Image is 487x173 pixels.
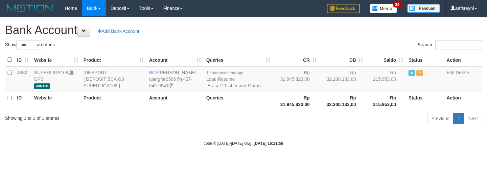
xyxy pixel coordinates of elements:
[204,54,273,66] th: Queries: activate to sort column ascending
[408,70,415,76] span: Active
[177,76,182,82] a: Copy ujangfar0506 to clipboard
[5,40,55,50] label: Show entries
[206,70,243,75] span: 175
[370,4,397,13] img: Button%20Memo.svg
[14,54,32,66] th: ID: activate to sort column ascending
[464,113,482,124] a: Next
[204,141,283,146] small: code © [DATE]-[DATE] dwg |
[149,76,176,82] a: ujangfar0506
[147,92,204,110] th: Account
[435,40,482,50] input: Search:
[206,70,262,88] span: | | |
[447,70,454,75] a: Edit
[204,92,273,110] th: Queries
[14,66,32,92] td: 4882
[32,54,81,66] th: Website: activate to sort column ascending
[94,26,143,37] a: Add Bank Account
[81,54,147,66] th: Product: activate to sort column ascending
[149,70,159,75] span: BCA
[406,92,444,110] th: Status
[366,66,406,92] td: Rp 215.953,00
[147,66,204,92] td: [PERSON_NAME] 427-049-9941
[207,83,232,88] a: EraseTFList
[416,70,423,76] span: Paused
[81,92,147,110] th: Product
[319,54,366,66] th: DB: activate to sort column ascending
[5,24,482,37] h1: Bank Account
[34,83,50,89] span: aaf-128
[169,83,173,88] a: Copy 4270499941 to clipboard
[273,66,319,92] td: Rp 31.945.823,00
[218,76,235,82] a: Resume
[254,141,283,146] strong: [DATE] 16:21:58
[273,54,319,66] th: CR: activate to sort column ascending
[393,2,402,8] span: 34
[32,66,81,92] td: DPS
[453,113,464,124] a: 1
[32,92,81,110] th: Website
[214,71,243,75] span: updated 5 mins ago
[319,92,366,110] th: Rp 32.200.133,00
[456,70,469,75] a: Delete
[81,66,147,92] td: IDNSPORT [ DEPOSIT BCA G3 SUPERLIGA168 ]
[418,40,482,50] label: Search:
[5,112,198,121] div: Showing 1 to 1 of 1 entries
[444,54,482,66] th: Action
[366,92,406,110] th: Rp 215.953,00
[407,4,440,13] img: panduan.png
[233,83,261,88] a: Import Mutasi
[406,54,444,66] th: Status
[427,113,453,124] a: Previous
[366,54,406,66] th: Saldo: activate to sort column ascending
[273,92,319,110] th: Rp 31.945.823,00
[34,70,68,75] a: SUPERLIGA168
[16,40,41,50] select: Showentries
[147,54,204,66] th: Account: activate to sort column ascending
[5,3,55,13] img: MOTION_logo.png
[14,92,32,110] th: ID
[444,92,482,110] th: Action
[327,4,360,13] img: Feedback.jpg
[319,66,366,92] td: Rp 32.200.133,00
[206,76,217,82] a: Load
